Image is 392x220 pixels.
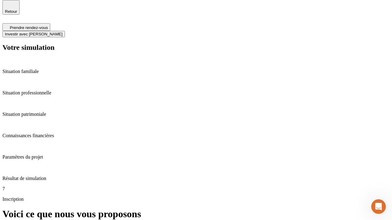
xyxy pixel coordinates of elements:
p: Situation patrimoniale [2,112,390,117]
h1: Voici ce que nous vous proposons [2,208,390,220]
p: Situation professionnelle [2,90,390,96]
p: Situation familiale [2,69,390,74]
p: Paramètres du projet [2,154,390,160]
p: Résultat de simulation [2,176,390,181]
span: Retour [5,9,17,14]
p: Inscription [2,196,390,202]
p: 7 [2,186,390,192]
button: Investir avec [PERSON_NAME] [2,31,65,37]
iframe: Intercom live chat [371,199,386,214]
span: Investir avec [PERSON_NAME] [5,32,62,36]
h2: Votre simulation [2,43,390,52]
p: Connaissances financières [2,133,390,138]
button: Prendre rendez-vous [2,23,50,31]
span: Prendre rendez-vous [10,25,48,30]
